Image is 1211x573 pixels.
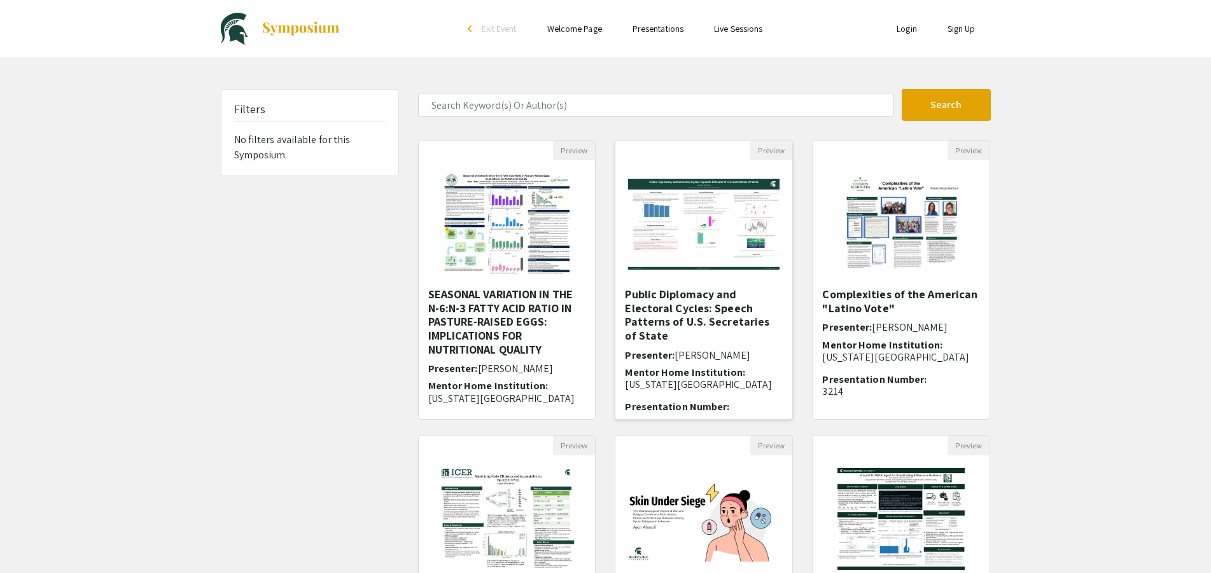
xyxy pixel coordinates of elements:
[822,373,927,386] span: Presentation Number:
[221,13,340,45] a: Mid-Michigan Symposium for Undergraduate Research Experiences 2025
[822,287,980,315] h5: Complexities of the American "Latino Vote"
[10,516,54,563] iframe: Chat
[221,13,248,45] img: Mid-Michigan Symposium for Undergraduate Research Experiences 2025
[750,141,792,160] button: Preview
[948,141,990,160] button: Preview
[615,140,793,420] div: Open Presentation <p>Public Diplomacy and Electoral Cycles: Speech Patterns of U.S. Secretaries o...
[625,287,783,342] h5: Public Diplomacy and Electoral Cycles: Speech Patterns of U.S. Secretaries of State
[822,385,980,397] p: 3214
[825,160,977,287] img: <p><br></p><p>Complexities of the American "Latino Vote"</p>
[902,89,991,121] button: Search
[428,379,548,392] span: Mentor Home Institution:
[553,436,595,455] button: Preview
[948,436,990,455] button: Preview
[633,23,683,34] a: Presentations
[822,321,980,333] h6: Presenter:
[625,378,783,390] p: [US_STATE][GEOGRAPHIC_DATA]
[468,25,475,32] div: arrow_back_ios
[625,400,729,413] span: Presentation Number:
[625,349,783,361] h6: Presenter:
[261,21,340,36] img: Symposium by ForagerOne
[478,362,553,375] span: [PERSON_NAME]
[822,338,942,352] span: Mentor Home Institution:
[822,351,980,363] p: [US_STATE][GEOGRAPHIC_DATA]
[234,102,266,116] h5: Filters
[428,392,586,404] p: [US_STATE][GEOGRAPHIC_DATA]
[897,23,917,34] a: Login
[553,141,595,160] button: Preview
[418,140,596,420] div: Open Presentation <p>SEASONAL VARIATION IN THE N-6:N-3 FATTY ACID RATIO IN PASTURE-RAISED EGGS: I...
[615,166,792,282] img: <p>Public Diplomacy and Electoral Cycles: Speech Patterns of U.S. Secretaries of State</p>
[428,287,586,356] h5: SEASONAL VARIATION IN THE N-6:N-3 FATTY ACID RATIO IN PASTURE-RAISED EGGS: IMPLICATIONS FOR NUTRI...
[948,23,976,34] a: Sign Up
[547,23,602,34] a: Welcome Page
[872,321,947,334] span: [PERSON_NAME]
[714,23,762,34] a: Live Sessions
[675,349,750,362] span: [PERSON_NAME]
[418,93,894,117] input: Search Keyword(s) Or Author(s)
[812,140,990,420] div: Open Presentation <p><br></p><p>Complexities of the American "Latino Vote"</p>
[430,160,583,287] img: <p>SEASONAL VARIATION IN THE N-6:N-3 FATTY ACID RATIO IN PASTURE-RAISED EGGS: IMPLICATIONS FOR NU...
[482,23,517,34] span: Exit Event
[428,362,586,375] h6: Presenter:
[750,436,792,455] button: Preview
[221,90,398,176] div: No filters available for this Symposium.
[625,366,745,379] span: Mentor Home Institution:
